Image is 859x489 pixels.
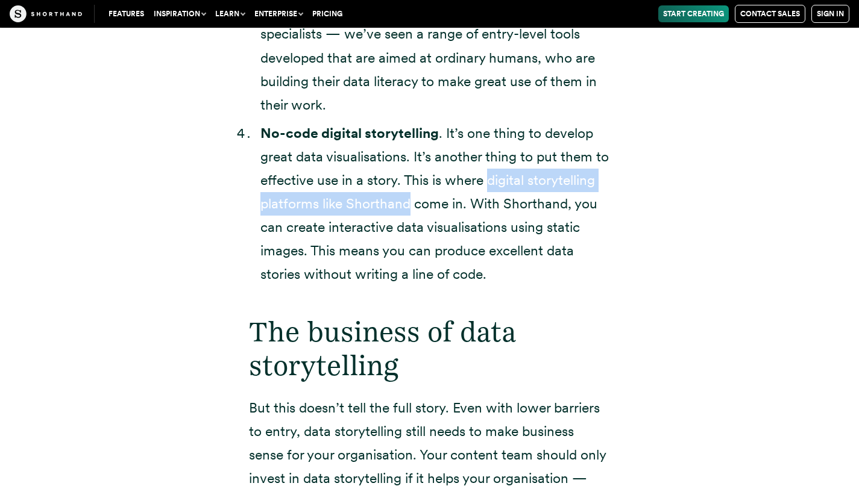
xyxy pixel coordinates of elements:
strong: No-code digital storytelling [260,125,439,142]
a: Features [104,5,149,22]
button: Inspiration [149,5,210,22]
button: Learn [210,5,250,22]
img: The Craft [10,5,82,22]
a: Sign in [811,5,849,23]
a: Contact Sales [735,5,805,23]
li: . It’s one thing to develop great data visualisations. It’s another thing to put them to effectiv... [260,122,611,287]
button: Enterprise [250,5,307,22]
h2: The business of data storytelling [249,315,611,381]
a: Pricing [307,5,347,22]
a: Start Creating [658,5,729,22]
